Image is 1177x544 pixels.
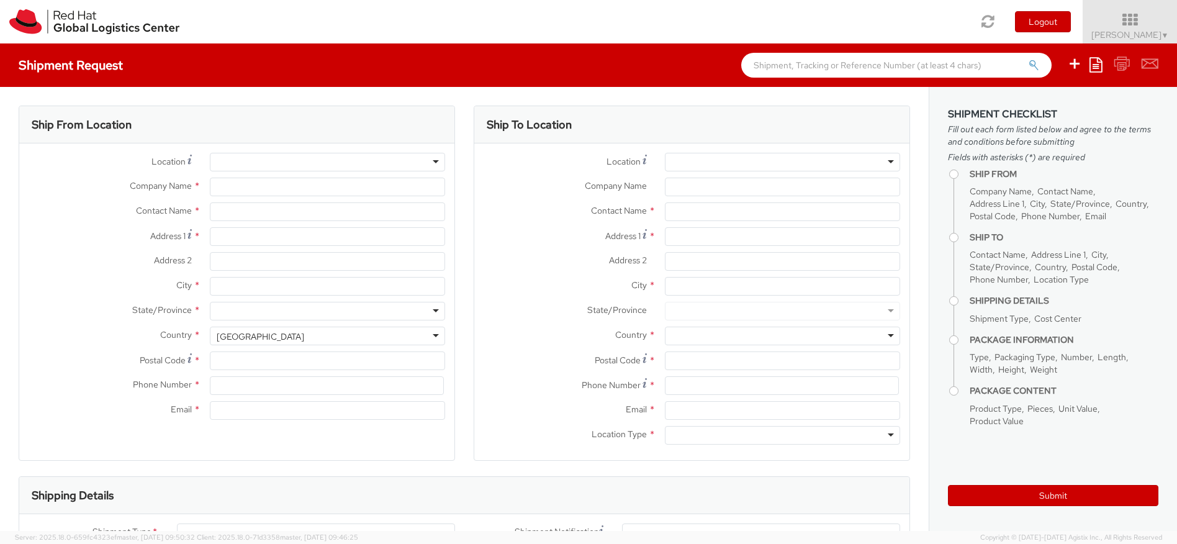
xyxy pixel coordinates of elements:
span: Packaging Type [994,351,1055,363]
span: Product Value [970,415,1024,427]
span: Contact Name [136,205,192,216]
span: State/Province [1050,198,1110,209]
span: Phone Number [133,379,192,390]
span: Address 1 [150,230,186,242]
span: Location Type [1034,274,1089,285]
span: Width [970,364,993,375]
span: Location [151,156,186,167]
span: Shipment Type [92,525,151,540]
h4: Ship From [970,170,1158,179]
span: Company Name [585,180,647,191]
span: Copyright © [DATE]-[DATE] Agistix Inc., All Rights Reserved [980,533,1162,543]
span: State/Province [587,304,647,315]
span: City [631,279,647,291]
span: City [1091,249,1106,260]
span: Address Line 1 [1031,249,1086,260]
span: Height [998,364,1024,375]
span: Fill out each form listed below and agree to the terms and conditions before submitting [948,123,1158,148]
span: State/Province [970,261,1029,273]
span: Phone Number [1021,211,1080,222]
span: Contact Name [1037,186,1093,197]
span: Company Name [970,186,1032,197]
h4: Package Content [970,386,1158,396]
span: State/Province [132,304,192,315]
span: Contact Name [591,205,647,216]
h3: Ship From Location [32,119,132,131]
span: Address 2 [154,255,192,266]
h3: Shipment Checklist [948,109,1158,120]
h4: Ship To [970,233,1158,242]
span: Country [1035,261,1066,273]
span: Address 1 [605,230,641,242]
span: Server: 2025.18.0-659fc4323ef [15,533,195,542]
span: Company Name [130,180,192,191]
img: rh-logistics-00dfa346123c4ec078e1.svg [9,9,179,34]
span: Location [607,156,641,167]
h3: Ship To Location [487,119,572,131]
span: Email [1085,211,1106,222]
span: master, [DATE] 09:46:25 [280,533,358,542]
span: Postal Code [140,355,186,366]
span: Contact Name [970,249,1026,260]
input: Shipment, Tracking or Reference Number (at least 4 chars) [741,53,1052,78]
span: [PERSON_NAME] [1091,29,1169,40]
button: Submit [948,485,1158,506]
span: Weight [1030,364,1057,375]
span: Country [160,329,192,340]
span: City [176,279,192,291]
span: Client: 2025.18.0-71d3358 [197,533,358,542]
span: Email [626,404,647,415]
span: Postal Code [970,211,1016,222]
span: Address 2 [609,255,647,266]
span: Length [1098,351,1126,363]
span: Phone Number [970,274,1028,285]
button: Logout [1015,11,1071,32]
span: Number [1061,351,1092,363]
span: Shipment Type [970,313,1029,324]
h4: Shipping Details [970,296,1158,306]
span: Fields with asterisks (*) are required [948,151,1158,163]
span: Country [1116,198,1147,209]
span: Location Type [592,428,647,440]
span: Address Line 1 [970,198,1024,209]
span: Postal Code [595,355,641,366]
span: Postal Code [1071,261,1117,273]
span: Cost Center [1034,313,1081,324]
span: Shipment Notification [515,525,599,538]
span: Type [970,351,989,363]
span: Email [171,404,192,415]
span: Phone Number [582,379,641,391]
span: City [1030,198,1045,209]
span: Unit Value [1058,403,1098,414]
span: ▼ [1161,30,1169,40]
span: Country [615,329,647,340]
div: [GEOGRAPHIC_DATA] [217,330,304,343]
h4: Package Information [970,335,1158,345]
span: Product Type [970,403,1022,414]
span: master, [DATE] 09:50:32 [117,533,195,542]
span: Pieces [1027,403,1053,414]
h4: Shipment Request [19,58,123,72]
h3: Shipping Details [32,489,114,502]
